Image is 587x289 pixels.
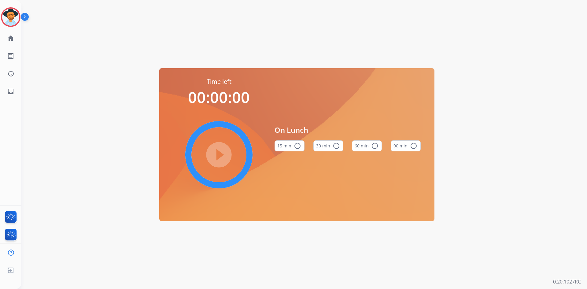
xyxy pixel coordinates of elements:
[333,142,340,150] mat-icon: radio_button_unchecked
[275,140,305,151] button: 15 min
[553,278,581,285] p: 0.20.1027RC
[294,142,301,150] mat-icon: radio_button_unchecked
[2,9,19,26] img: avatar
[275,124,421,135] span: On Lunch
[371,142,378,150] mat-icon: radio_button_unchecked
[410,142,417,150] mat-icon: radio_button_unchecked
[207,77,231,86] span: Time left
[7,70,14,77] mat-icon: history
[7,35,14,42] mat-icon: home
[313,140,343,151] button: 30 min
[7,88,14,95] mat-icon: inbox
[188,87,250,108] span: 00:00:00
[7,52,14,60] mat-icon: list_alt
[352,140,382,151] button: 60 min
[391,140,421,151] button: 90 min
